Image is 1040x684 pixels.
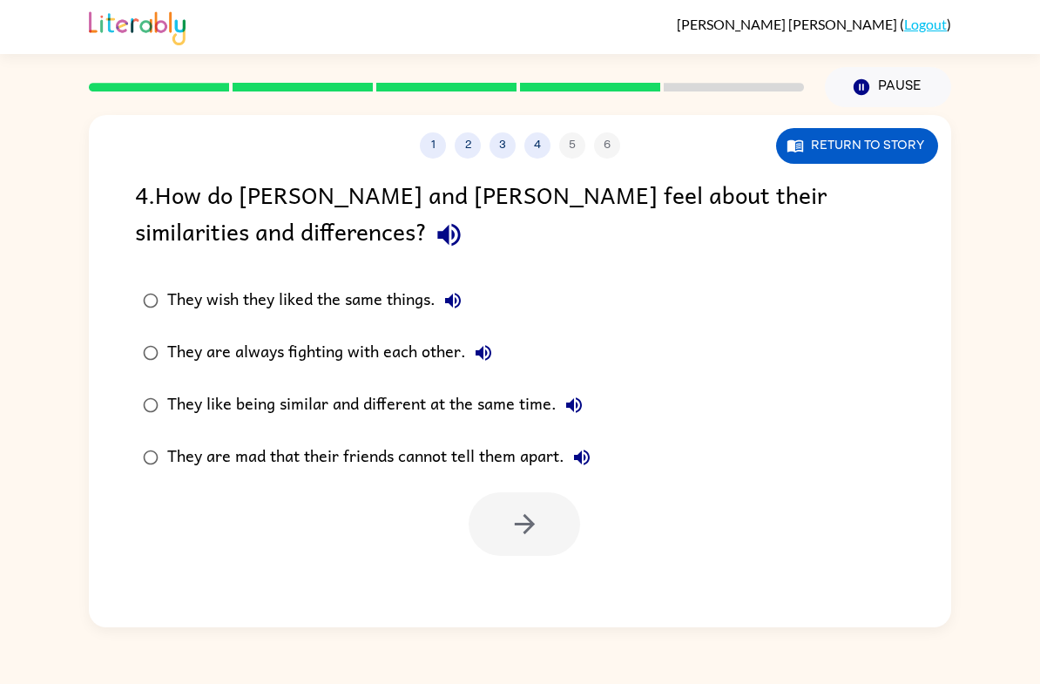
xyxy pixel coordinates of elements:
[677,16,900,32] span: [PERSON_NAME] [PERSON_NAME]
[776,128,938,164] button: Return to story
[466,335,501,370] button: They are always fighting with each other.
[524,132,550,159] button: 4
[455,132,481,159] button: 2
[557,388,591,423] button: They like being similar and different at the same time.
[825,67,951,107] button: Pause
[420,132,446,159] button: 1
[167,335,501,370] div: They are always fighting with each other.
[167,388,591,423] div: They like being similar and different at the same time.
[677,16,951,32] div: ( )
[167,283,470,318] div: They wish they liked the same things.
[564,440,599,475] button: They are mad that their friends cannot tell them apart.
[167,440,599,475] div: They are mad that their friends cannot tell them apart.
[490,132,516,159] button: 3
[135,176,905,257] div: 4 . How do [PERSON_NAME] and [PERSON_NAME] feel about their similarities and differences?
[904,16,947,32] a: Logout
[436,283,470,318] button: They wish they liked the same things.
[89,7,186,45] img: Literably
